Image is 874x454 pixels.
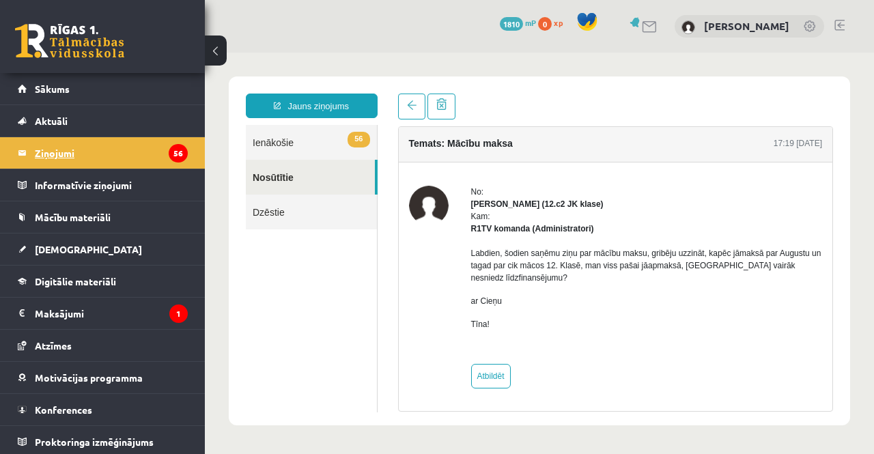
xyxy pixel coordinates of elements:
[41,107,170,142] a: Nosūtītie
[266,242,618,255] p: ar Cieņu
[35,339,72,352] span: Atzīmes
[18,266,188,297] a: Digitālie materiāli
[35,137,188,169] legend: Ziņojumi
[35,371,143,384] span: Motivācijas programma
[266,311,306,336] a: Atbildēt
[15,24,124,58] a: Rīgas 1. Tālmācības vidusskola
[500,17,536,28] a: 1810 mP
[681,20,695,34] img: Tīna Tauriņa
[35,83,70,95] span: Sākums
[266,158,618,182] div: Kam:
[35,275,116,287] span: Digitālie materiāli
[569,85,617,97] div: 17:19 [DATE]
[41,142,172,177] a: Dzēstie
[18,169,188,201] a: Informatīvie ziņojumi
[18,201,188,233] a: Mācību materiāli
[204,85,308,96] h4: Temats: Mācību maksa
[18,105,188,137] a: Aktuāli
[143,79,165,95] span: 56
[35,436,154,448] span: Proktoringa izmēģinājums
[18,394,188,425] a: Konferences
[18,330,188,361] a: Atzīmes
[266,266,618,278] p: Tīna!
[266,147,399,156] strong: [PERSON_NAME] (12.c2 JK klase)
[35,403,92,416] span: Konferences
[18,73,188,104] a: Sākums
[266,133,618,145] div: No:
[18,137,188,169] a: Ziņojumi56
[266,195,618,231] p: Labdien, šodien saņēmu ziņu par mācību maksu, gribēju uzzināt, kapēc jāmaksā par Augustu un tagad...
[41,72,172,107] a: 56Ienākošie
[35,115,68,127] span: Aktuāli
[35,211,111,223] span: Mācību materiāli
[35,298,188,329] legend: Maksājumi
[169,304,188,323] i: 1
[266,171,389,181] strong: R1TV komanda (Administratori)
[18,233,188,265] a: [DEMOGRAPHIC_DATA]
[704,19,789,33] a: [PERSON_NAME]
[500,17,523,31] span: 1810
[18,298,188,329] a: Maksājumi1
[169,144,188,162] i: 56
[538,17,569,28] a: 0 xp
[204,133,244,173] img: Tīna Tauriņa
[525,17,536,28] span: mP
[538,17,552,31] span: 0
[18,362,188,393] a: Motivācijas programma
[35,169,188,201] legend: Informatīvie ziņojumi
[35,243,142,255] span: [DEMOGRAPHIC_DATA]
[554,17,563,28] span: xp
[41,41,173,66] a: Jauns ziņojums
